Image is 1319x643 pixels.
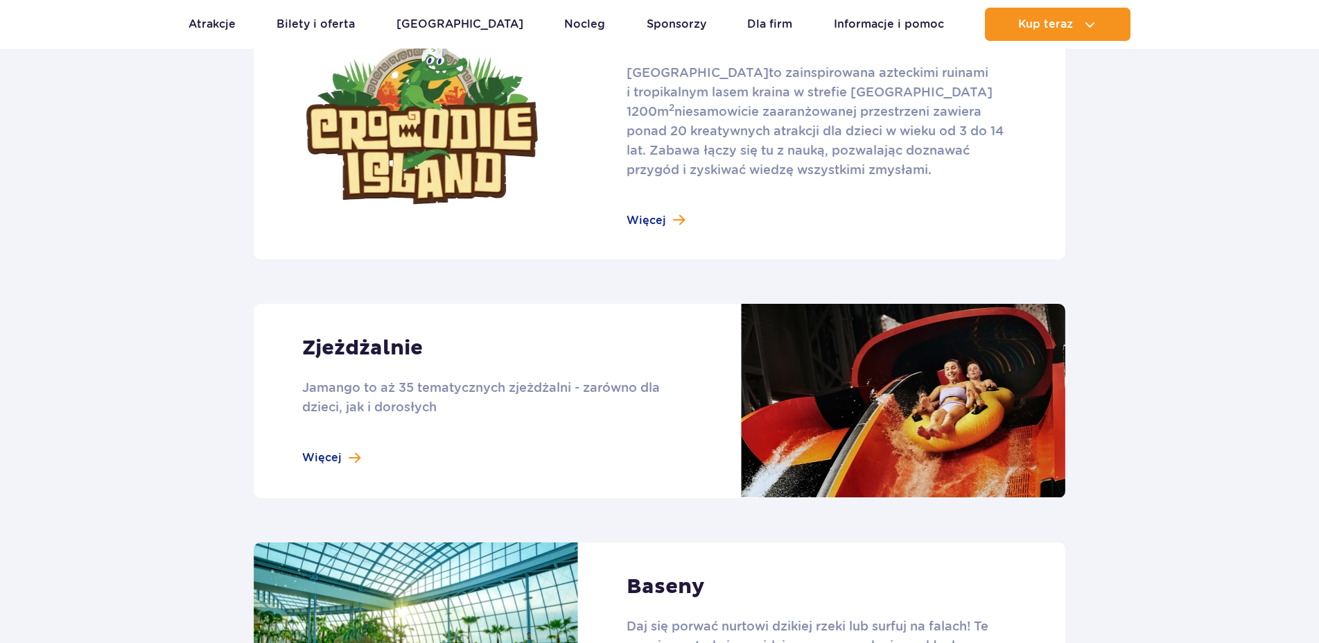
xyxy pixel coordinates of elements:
[396,8,523,41] a: [GEOGRAPHIC_DATA]
[834,8,944,41] a: Informacje i pomoc
[985,8,1130,41] button: Kup teraz
[1018,18,1073,31] span: Kup teraz
[277,8,355,41] a: Bilety i oferta
[647,8,706,41] a: Sponsorzy
[747,8,792,41] a: Dla firm
[564,8,605,41] a: Nocleg
[189,8,236,41] a: Atrakcje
